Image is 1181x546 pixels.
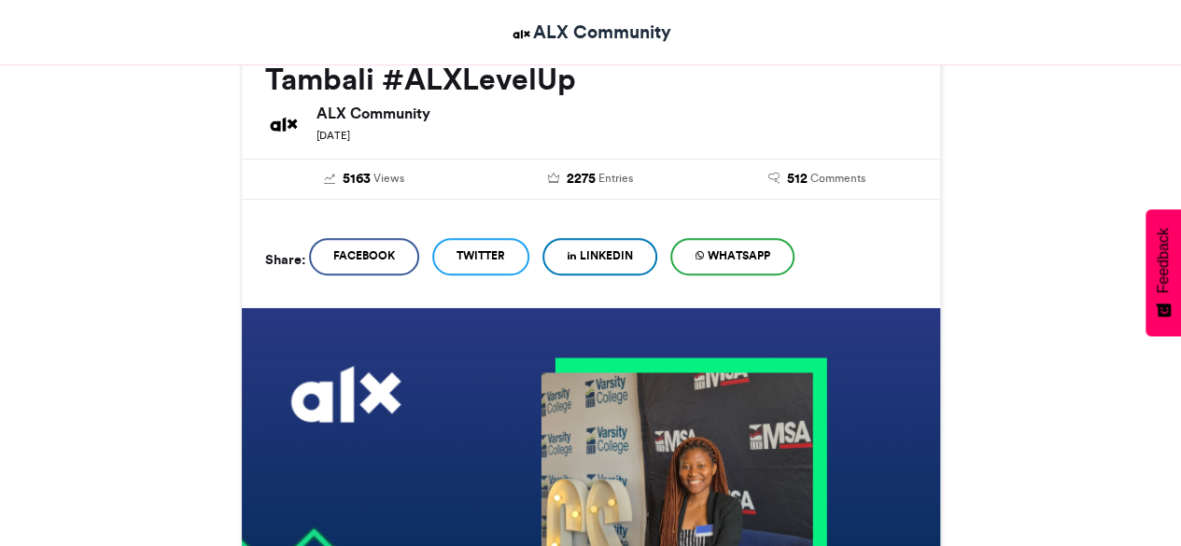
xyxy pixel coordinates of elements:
span: 5163 [343,169,371,189]
small: [DATE] [316,129,350,142]
a: 2275 Entries [491,169,690,189]
span: LinkedIn [580,247,633,264]
a: Facebook [309,238,419,275]
a: 5163 Views [265,169,464,189]
a: LinkedIn [542,238,657,275]
a: Twitter [432,238,529,275]
span: Entries [598,170,633,187]
span: Feedback [1155,228,1172,293]
a: WhatsApp [670,238,794,275]
span: 2275 [567,169,596,189]
span: Views [373,170,404,187]
span: Comments [810,170,865,187]
span: 512 [787,169,808,189]
h5: Share: [265,247,305,272]
span: Facebook [333,247,395,264]
span: WhatsApp [708,247,770,264]
img: ALX Community [510,22,533,46]
iframe: chat widget [1103,471,1162,527]
span: Twitter [457,247,505,264]
button: Feedback - Show survey [1146,209,1181,336]
h6: ALX Community [316,105,917,120]
img: ALX Community [265,105,302,143]
h2: Tambali #ALXLevelUp [265,63,917,96]
a: ALX Community [510,19,671,46]
a: 512 Comments [718,169,917,189]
